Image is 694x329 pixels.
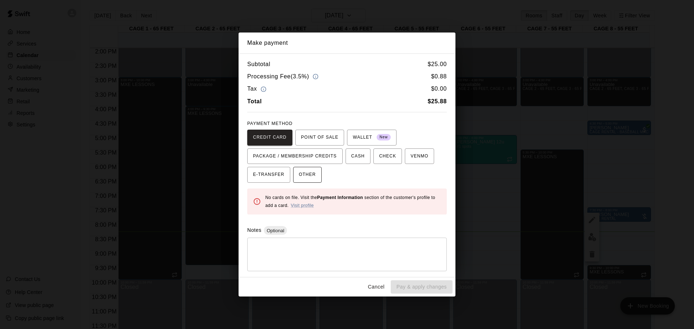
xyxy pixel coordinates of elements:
h6: Tax [247,84,268,94]
span: Optional [264,228,287,233]
span: New [377,133,391,142]
span: CASH [351,151,365,162]
span: POINT OF SALE [301,132,338,143]
b: Payment Information [317,195,363,200]
a: Visit profile [291,203,314,208]
h6: $ 0.88 [431,72,447,82]
button: E-TRANSFER [247,167,290,183]
h2: Make payment [239,33,455,53]
h6: $ 0.00 [431,84,447,94]
span: PACKAGE / MEMBERSHIP CREDITS [253,151,337,162]
b: $ 25.88 [428,98,447,104]
button: OTHER [293,167,322,183]
span: WALLET [353,132,391,143]
button: WALLET New [347,130,397,146]
button: CREDIT CARD [247,130,292,146]
h6: Processing Fee ( 3.5% ) [247,72,320,82]
span: E-TRANSFER [253,169,284,181]
span: No cards on file. Visit the section of the customer's profile to add a card. [265,195,435,208]
button: CASH [346,148,370,164]
button: Cancel [365,280,388,294]
span: CHECK [379,151,396,162]
label: Notes [247,227,261,233]
b: Total [247,98,262,104]
span: PAYMENT METHOD [247,121,292,126]
button: VENMO [405,148,434,164]
h6: Subtotal [247,60,270,69]
button: CHECK [373,148,402,164]
span: OTHER [299,169,316,181]
span: CREDIT CARD [253,132,287,143]
button: POINT OF SALE [295,130,344,146]
h6: $ 25.00 [428,60,447,69]
button: PACKAGE / MEMBERSHIP CREDITS [247,148,343,164]
span: VENMO [411,151,428,162]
